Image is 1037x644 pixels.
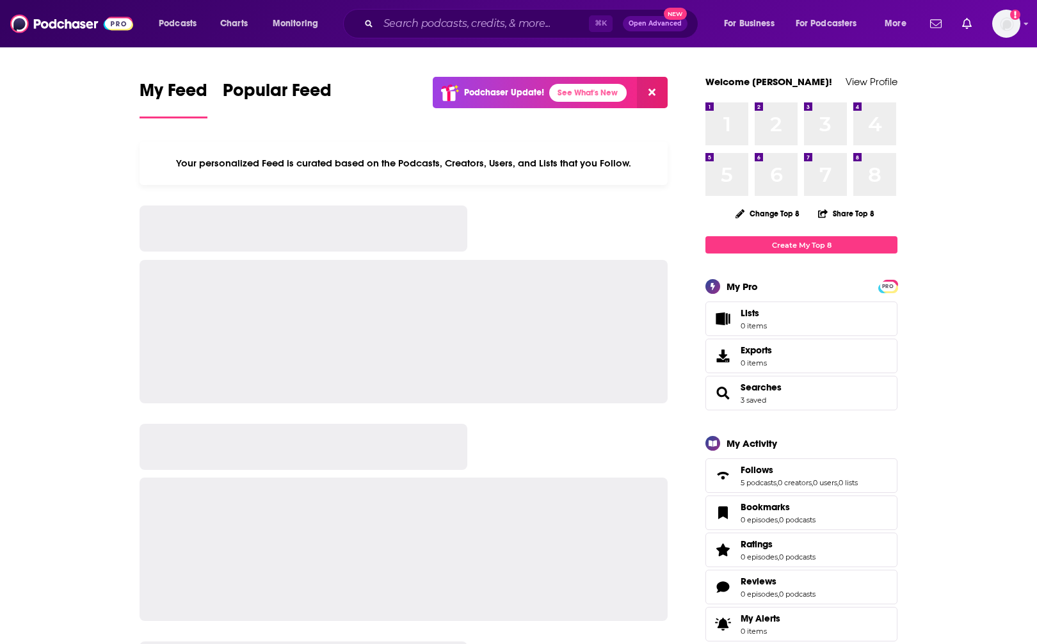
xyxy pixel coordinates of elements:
[710,578,736,596] a: Reviews
[741,552,778,561] a: 0 episodes
[705,495,897,530] span: Bookmarks
[741,613,780,624] span: My Alerts
[223,79,332,109] span: Popular Feed
[741,515,778,524] a: 0 episodes
[741,396,766,405] a: 3 saved
[159,15,197,33] span: Podcasts
[741,501,816,513] a: Bookmarks
[705,458,897,493] span: Follows
[779,515,816,524] a: 0 podcasts
[741,321,767,330] span: 0 items
[779,590,816,599] a: 0 podcasts
[728,205,807,221] button: Change Top 8
[710,615,736,633] span: My Alerts
[876,13,922,34] button: open menu
[464,87,544,98] p: Podchaser Update!
[741,464,858,476] a: Follows
[992,10,1020,38] button: Show profile menu
[741,464,773,476] span: Follows
[140,141,668,185] div: Your personalized Feed is curated based on the Podcasts, Creators, Users, and Lists that you Follow.
[885,15,906,33] span: More
[715,13,791,34] button: open menu
[212,13,255,34] a: Charts
[710,310,736,328] span: Lists
[710,384,736,402] a: Searches
[549,84,627,102] a: See What's New
[705,76,832,88] a: Welcome [PERSON_NAME]!
[778,515,779,524] span: ,
[10,12,133,36] img: Podchaser - Follow, Share and Rate Podcasts
[589,15,613,32] span: ⌘ K
[741,590,778,599] a: 0 episodes
[705,302,897,336] a: Lists
[813,478,837,487] a: 0 users
[837,478,839,487] span: ,
[778,590,779,599] span: ,
[880,281,896,291] a: PRO
[378,13,589,34] input: Search podcasts, credits, & more...
[741,501,790,513] span: Bookmarks
[741,307,767,319] span: Lists
[839,478,858,487] a: 0 lists
[264,13,335,34] button: open menu
[140,79,207,118] a: My Feed
[796,15,857,33] span: For Podcasters
[1010,10,1020,20] svg: Add a profile image
[710,467,736,485] a: Follows
[741,344,772,356] span: Exports
[355,9,711,38] div: Search podcasts, credits, & more...
[992,10,1020,38] span: Logged in as sarahhallprinc
[925,13,947,35] a: Show notifications dropdown
[741,538,816,550] a: Ratings
[992,10,1020,38] img: User Profile
[776,478,778,487] span: ,
[710,541,736,559] a: Ratings
[778,478,812,487] a: 0 creators
[727,280,758,293] div: My Pro
[705,339,897,373] a: Exports
[724,15,775,33] span: For Business
[787,13,876,34] button: open menu
[140,79,207,109] span: My Feed
[741,576,776,587] span: Reviews
[812,478,813,487] span: ,
[741,478,776,487] a: 5 podcasts
[705,236,897,254] a: Create My Top 8
[817,201,875,226] button: Share Top 8
[705,376,897,410] span: Searches
[150,13,213,34] button: open menu
[741,307,759,319] span: Lists
[779,552,816,561] a: 0 podcasts
[741,627,780,636] span: 0 items
[705,533,897,567] span: Ratings
[880,282,896,291] span: PRO
[727,437,777,449] div: My Activity
[664,8,687,20] span: New
[741,538,773,550] span: Ratings
[629,20,682,27] span: Open Advanced
[741,358,772,367] span: 0 items
[710,504,736,522] a: Bookmarks
[846,76,897,88] a: View Profile
[957,13,977,35] a: Show notifications dropdown
[741,576,816,587] a: Reviews
[623,16,687,31] button: Open AdvancedNew
[705,607,897,641] a: My Alerts
[223,79,332,118] a: Popular Feed
[710,347,736,365] span: Exports
[273,15,318,33] span: Monitoring
[220,15,248,33] span: Charts
[778,552,779,561] span: ,
[705,570,897,604] span: Reviews
[741,382,782,393] a: Searches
